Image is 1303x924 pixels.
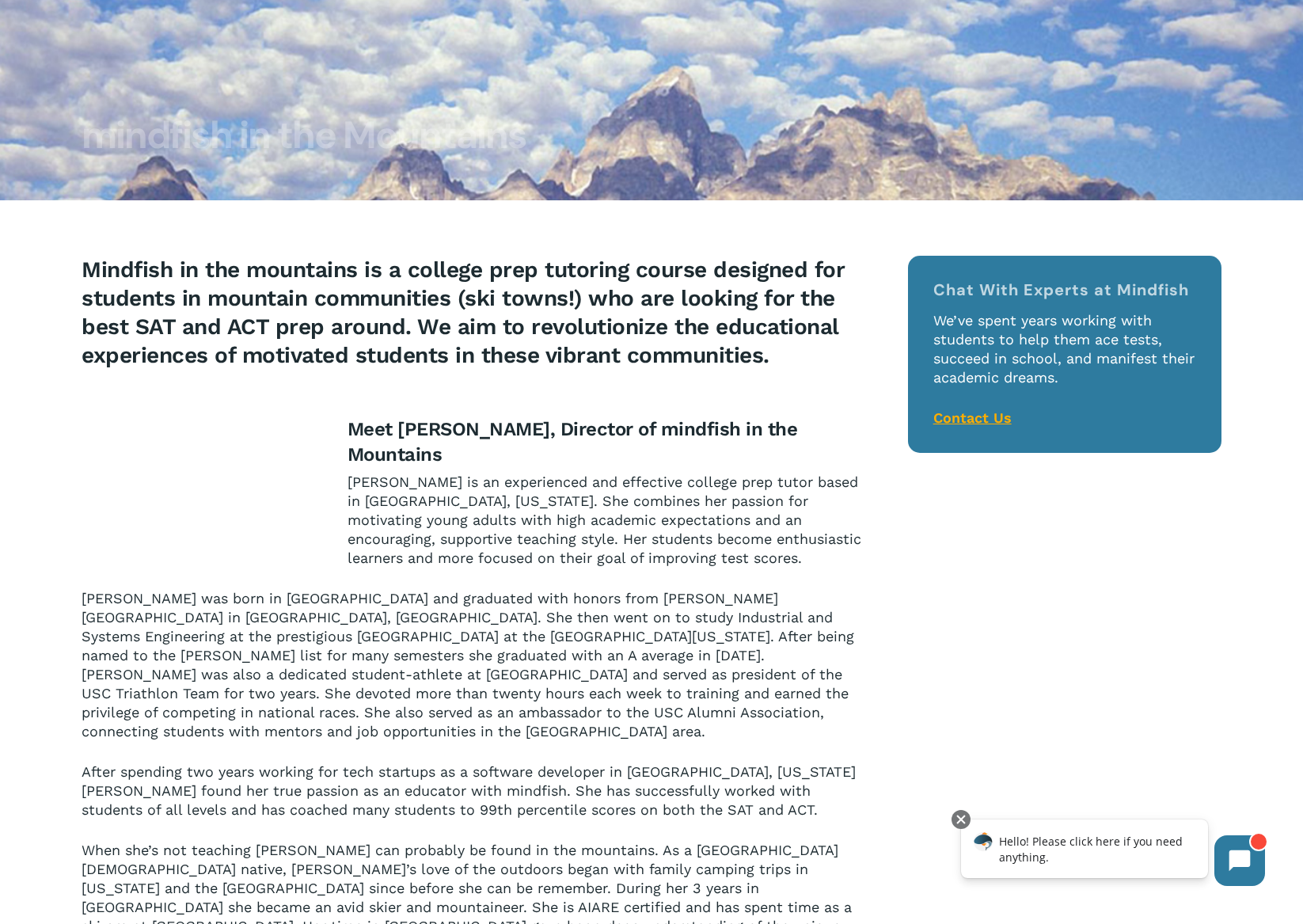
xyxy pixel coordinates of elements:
[82,116,1221,154] h1: mindfish in the Mountains
[944,807,1281,902] iframe: Chatbot
[348,418,798,466] strong: Meet [PERSON_NAME], Director of mindfish in the Mountains
[933,409,1012,426] a: Contact Us
[82,257,844,368] strong: Mindfish in the mountains is a college prep tutoring course designed for students in mountain com...
[933,280,1197,299] h4: Chat With Experts at Mindfish
[82,589,862,762] p: [PERSON_NAME] was born in [GEOGRAPHIC_DATA] and graduated with honors from [PERSON_NAME][GEOGRAPH...
[933,311,1197,409] p: We’ve spent years working with students to help them ace tests, succeed in school, and manifest t...
[348,473,862,568] p: [PERSON_NAME] is an experienced and effective college prep tutor based in [GEOGRAPHIC_DATA], [US_...
[82,762,862,841] p: After spending two years working for tech startups as a software developer in [GEOGRAPHIC_DATA], ...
